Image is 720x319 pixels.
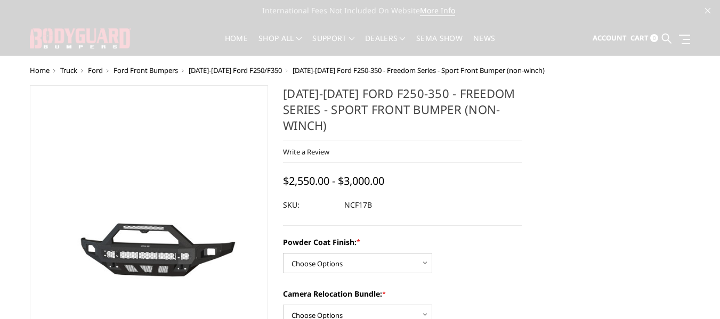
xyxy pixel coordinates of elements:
[114,66,178,75] a: Ford Front Bumpers
[365,35,406,55] a: Dealers
[283,236,522,248] label: Powder Coat Finish:
[420,5,455,16] a: More Info
[344,195,372,215] dd: NCF17B
[416,35,463,55] a: SEMA Show
[88,66,103,75] a: Ford
[283,195,336,215] dt: SKU:
[473,35,495,55] a: News
[630,33,649,43] span: Cart
[283,85,522,141] h1: [DATE]-[DATE] Ford F250-350 - Freedom Series - Sport Front Bumper (non-winch)
[312,35,354,55] a: Support
[33,190,265,300] img: 2017-2022 Ford F250-350 - Freedom Series - Sport Front Bumper (non-winch)
[30,66,50,75] a: Home
[30,28,131,48] img: BODYGUARD BUMPERS
[258,35,302,55] a: shop all
[593,33,627,43] span: Account
[593,24,627,53] a: Account
[283,147,329,157] a: Write a Review
[293,66,545,75] span: [DATE]-[DATE] Ford F250-350 - Freedom Series - Sport Front Bumper (non-winch)
[225,35,248,55] a: Home
[60,66,77,75] a: Truck
[283,174,384,188] span: $2,550.00 - $3,000.00
[283,288,522,299] label: Camera Relocation Bundle:
[650,34,658,42] span: 0
[189,66,282,75] a: [DATE]-[DATE] Ford F250/F350
[630,24,658,53] a: Cart 0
